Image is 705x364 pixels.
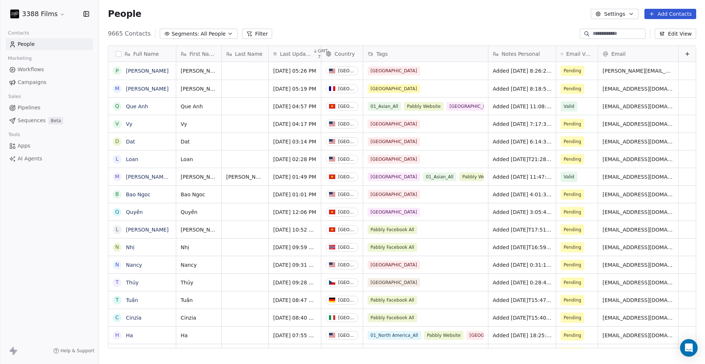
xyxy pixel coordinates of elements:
[273,173,317,181] span: [DATE] 01:49 PM
[368,137,420,146] span: [GEOGRAPHIC_DATA]
[181,67,217,74] span: [PERSON_NAME]
[115,331,119,339] div: H
[273,67,317,74] span: [DATE] 05:26 PM
[115,120,119,128] div: V
[338,210,355,215] div: [GEOGRAPHIC_DATA]
[493,279,552,286] span: Added [DATE] 0:28:48 via Pabbly Connect, Location Country: [GEOGRAPHIC_DATA], 3388 Films Subscrib...
[126,68,169,74] a: [PERSON_NAME]
[598,46,678,62] div: Email
[115,102,119,110] div: Q
[273,191,317,198] span: [DATE] 01:01 PM
[6,63,93,76] a: Workflows
[564,296,581,304] span: Pending
[126,121,133,127] a: Vy
[273,332,317,339] span: [DATE] 07:55 AM
[488,46,556,62] div: Notes Personal
[6,153,93,165] a: AI Agents
[181,226,217,233] span: [PERSON_NAME]
[564,261,581,269] span: Pending
[181,138,217,145] span: Dat
[181,191,217,198] span: Bao Ngoc
[603,261,674,269] span: [EMAIL_ADDRESS][DOMAIN_NAME]
[603,85,674,92] span: [EMAIL_ADDRESS][DOMAIN_NAME]
[603,208,674,216] span: [EMAIL_ADDRESS][DOMAIN_NAME]
[126,332,133,338] a: Ha
[564,244,581,251] span: Pending
[493,67,552,74] span: Added [DATE] 8:26:24 via Pabbly Connect, Location Country: [GEOGRAPHIC_DATA], 3388 Films Subscrib...
[116,155,119,163] div: L
[18,117,46,124] span: Sequences
[338,139,355,144] div: [GEOGRAPHIC_DATA]
[566,50,593,58] span: Email Verification Status
[368,243,417,252] span: Pabbly Facebook All
[603,332,674,339] span: [EMAIL_ADDRESS][DOMAIN_NAME]
[116,279,119,286] div: T
[181,173,217,181] span: [PERSON_NAME]
[48,117,63,124] span: Beta
[108,8,141,19] span: People
[181,208,217,216] span: Quyền
[603,244,674,251] span: [EMAIL_ADDRESS][DOMAIN_NAME]
[493,332,552,339] span: Added [DATE] 18:25:56 via Pabbly Connect, Location Country: [GEOGRAPHIC_DATA], 3388 Films Subscri...
[603,296,674,304] span: [EMAIL_ADDRESS][DOMAIN_NAME]
[368,102,401,111] span: 01_Asian_All
[493,85,552,92] span: Added [DATE] 8:18:57 via Pabbly Connect, Location Country: [GEOGRAPHIC_DATA], 3388 Films Subscrib...
[338,262,355,267] div: [GEOGRAPHIC_DATA]
[603,103,674,110] span: [EMAIL_ADDRESS][DOMAIN_NAME]
[680,339,698,357] div: Open Intercom Messenger
[493,226,552,233] span: Added [DATE]T17:51:56+0000 via Pabbly Connect, Location Country: [GEOGRAPHIC_DATA], Facebook Lead...
[318,48,330,60] span: GMT-7
[181,261,217,269] span: Nancy
[368,331,421,340] span: 01_North America_All
[368,313,417,322] span: Pabbly Facebook All
[126,244,134,250] a: Nhị
[273,103,317,110] span: [DATE] 04:57 PM
[5,53,35,64] span: Marketing
[181,244,217,251] span: Nhị
[273,120,317,128] span: [DATE] 04:17 PM
[126,103,148,109] a: Que Anh
[126,192,151,197] a: Bao Ngoc
[603,173,674,181] span: [EMAIL_ADDRESS][DOMAIN_NAME]
[181,103,217,110] span: Que Anh
[338,68,355,73] div: [GEOGRAPHIC_DATA]
[222,46,268,62] div: Last Name
[18,79,46,86] span: Campaigns
[273,138,317,145] span: [DATE] 03:14 PM
[189,50,217,58] span: First Name
[338,298,355,303] div: [GEOGRAPHIC_DATA]
[280,50,311,58] span: Last Updated Date
[564,279,581,286] span: Pending
[273,314,317,321] span: [DATE] 08:40 AM
[273,85,317,92] span: [DATE] 05:19 PM
[126,297,138,303] a: Tuấn
[18,155,42,163] span: AI Agents
[226,173,264,181] span: [PERSON_NAME]
[5,28,32,39] span: Contacts
[644,9,696,19] button: Add Contacts
[126,139,135,145] a: Dat
[126,209,143,215] a: Quyền
[115,173,119,181] div: M
[368,349,407,357] span: Pabbly Website
[273,261,317,269] span: [DATE] 09:31 AM
[338,333,355,338] div: [GEOGRAPHIC_DATA]
[108,29,151,38] span: 9665 Contacts
[273,208,317,216] span: [DATE] 12:06 PM
[368,172,420,181] span: [GEOGRAPHIC_DATA]
[338,157,355,162] div: [GEOGRAPHIC_DATA]
[200,30,225,38] span: All People
[603,138,674,145] span: [EMAIL_ADDRESS][DOMAIN_NAME]
[564,138,581,145] span: Pending
[338,192,355,197] div: [GEOGRAPHIC_DATA]
[126,227,169,233] a: [PERSON_NAME]
[493,103,552,110] span: Added [DATE] 11:08:20 via Pabbly Connect, Location Country: [GEOGRAPHIC_DATA], 3388 Films Subscri...
[22,9,58,19] span: 3388 Films
[338,245,355,250] div: [GEOGRAPHIC_DATA]
[176,62,697,349] div: grid
[410,349,463,357] span: [GEOGRAPHIC_DATA]
[273,296,317,304] span: [DATE] 08:47 AM
[115,243,119,251] div: N
[564,67,581,74] span: Pending
[181,120,217,128] span: Vy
